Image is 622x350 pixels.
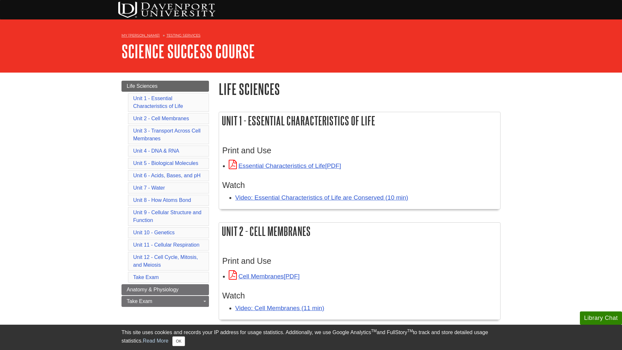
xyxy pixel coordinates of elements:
[219,81,501,97] h1: Life Sciences
[407,329,413,333] sup: TM
[121,33,160,38] a: My [PERSON_NAME]
[133,242,200,248] a: Unit 11 - Cellular Respiration
[167,33,201,38] a: Testing Services
[222,256,497,266] h3: Print and Use
[133,230,175,235] a: Unit 10 - Genetics
[127,83,157,89] span: Life Sciences
[133,274,159,280] a: Take Exam
[121,329,501,346] div: This site uses cookies and records your IP address for usage statistics. Additionally, we use Goo...
[235,305,324,311] a: Video: Cell Membranes (11 min)
[371,329,376,333] sup: TM
[133,173,201,178] a: Unit 6 - Acids, Bases, and pH
[133,254,198,268] a: Unit 12 - Cell Cycle, Mitosis, and Meiosis
[133,116,189,121] a: Unit 2 - Cell Membranes
[133,185,165,191] a: Unit 7 - Water
[235,194,408,201] a: Video: Essential Characteristics of Life are Conserved (10 min)
[121,81,209,307] div: Guide Page Menu
[133,160,198,166] a: Unit 5 - Biological Molecules
[118,2,215,18] img: DU Testing Services
[133,96,183,109] a: Unit 1 - Essential Characteristics of Life
[133,128,201,141] a: Unit 3 - Transport Across Cell Membranes
[127,298,152,304] span: Take Exam
[219,112,500,129] h2: Unit 1 - Essential Characteristics of Life
[222,146,497,155] h3: Print and Use
[222,181,497,190] h3: Watch
[219,223,500,240] h2: Unit 2 - Cell Membranes
[127,287,179,292] span: Anatomy & Physiology
[133,148,179,154] a: Unit 4 - DNA & RNA
[121,296,209,307] a: Take Exam
[133,197,191,203] a: Unit 8 - How Atoms Bond
[121,31,501,41] nav: breadcrumb
[229,162,341,169] a: Link opens in new window
[222,291,497,300] h3: Watch
[580,311,622,325] button: Library Chat
[121,41,255,61] a: Science Success Course
[121,81,209,92] a: Life Sciences
[121,284,209,295] a: Anatomy & Physiology
[133,210,202,223] a: Unit 9 - Cellular Structure and Function
[172,336,185,346] button: Close
[229,273,300,280] a: Link opens in new window
[143,338,168,344] a: Read More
